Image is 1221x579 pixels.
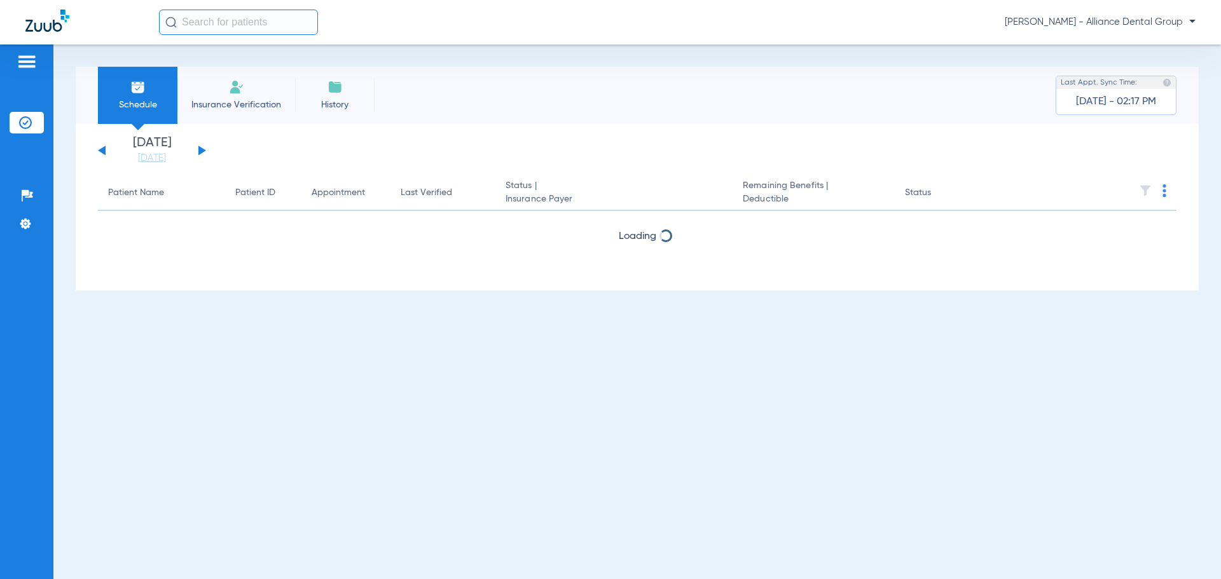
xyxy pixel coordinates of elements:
[165,17,177,28] img: Search Icon
[312,186,380,200] div: Appointment
[107,99,168,111] span: Schedule
[229,79,244,95] img: Manual Insurance Verification
[1061,76,1137,89] span: Last Appt. Sync Time:
[114,137,190,165] li: [DATE]
[743,193,884,206] span: Deductible
[1162,184,1166,197] img: group-dot-blue.svg
[108,186,164,200] div: Patient Name
[1162,78,1171,87] img: last sync help info
[401,186,452,200] div: Last Verified
[312,186,365,200] div: Appointment
[506,193,722,206] span: Insurance Payer
[235,186,275,200] div: Patient ID
[495,175,733,211] th: Status |
[1139,184,1152,197] img: filter.svg
[328,79,343,95] img: History
[130,79,146,95] img: Schedule
[114,152,190,165] a: [DATE]
[159,10,318,35] input: Search for patients
[1076,95,1156,108] span: [DATE] - 02:17 PM
[895,175,981,211] th: Status
[1005,16,1196,29] span: [PERSON_NAME] - Alliance Dental Group
[187,99,286,111] span: Insurance Verification
[17,54,37,69] img: hamburger-icon
[108,186,215,200] div: Patient Name
[25,10,69,32] img: Zuub Logo
[401,186,485,200] div: Last Verified
[305,99,365,111] span: History
[733,175,894,211] th: Remaining Benefits |
[619,231,656,242] span: Loading
[235,186,291,200] div: Patient ID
